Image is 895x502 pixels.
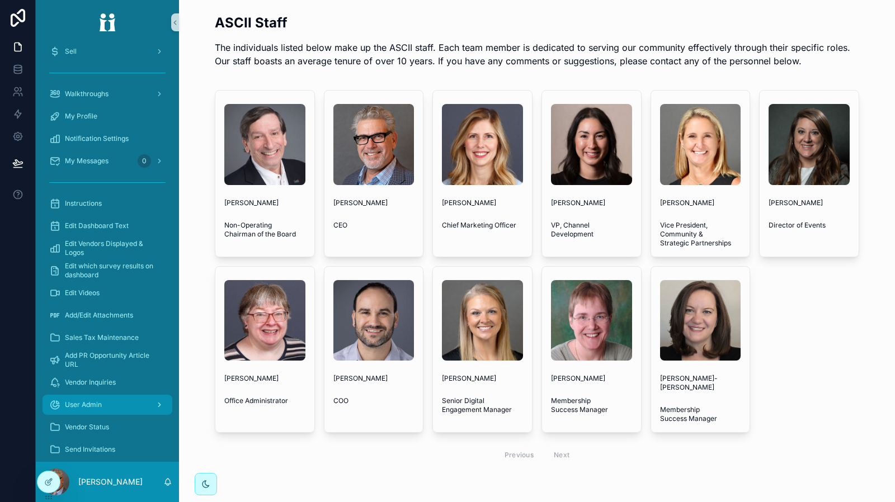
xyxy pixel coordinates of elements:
span: VP, Channel Development [551,221,632,239]
span: Edit Videos [65,288,100,297]
a: Edit Videos [43,283,172,303]
span: Chief Marketing Officer [442,221,523,230]
span: Notification Settings [65,134,129,143]
span: Add/Edit Attachments [65,311,133,320]
span: [PERSON_NAME]-[PERSON_NAME] [660,374,741,392]
span: COO [333,396,414,405]
span: [PERSON_NAME] [551,198,632,207]
a: Sell [43,41,172,61]
a: Edit Dashboard Text [43,216,172,236]
span: Edit which survey results on dashboard [65,262,161,280]
a: Walkthroughs [43,84,172,104]
a: Vendor Status [43,417,172,437]
a: Vendor Inquiries [43,372,172,392]
a: Sales Tax Maintenance [43,328,172,348]
a: User Admin [43,395,172,415]
span: [PERSON_NAME] [442,198,523,207]
span: Edit Dashboard Text [65,221,129,230]
a: Add/Edit Attachments [43,305,172,325]
span: Add PR Opportunity Article URL [65,351,161,369]
img: 9a5f3e53-ea8a-4707-8067-2b315a58e80f-Margaret-Burris.jpg [224,280,305,361]
span: Sell [65,47,77,56]
span: Membership Success Manager [551,396,632,414]
span: Send Invitations [65,445,115,454]
span: Vendor Inquiries [65,378,116,387]
img: 02af207c-a16b-441b-a56a-8e8ff46c2808-Jerry-Koutavas.jpg [333,104,414,185]
img: 30e1fec3-73b4-4ddc-8ccc-bda224478621-Joyce-Doherty.jpg [551,280,632,361]
span: Walkthroughs [65,89,109,98]
img: App logo [92,13,123,31]
span: Office Administrator [224,396,305,405]
p: The individuals listed below make up the ASCII staff. Each team member is dedicated to serving ou... [215,41,859,68]
a: Edit Vendors Displayed & Logos [43,238,172,258]
img: da1b0ace-f735-4e71-978d-391702061f08-Jessie-Devine.jpg [551,104,632,185]
span: Vice President, Community & Strategic Partnerships [660,221,741,248]
a: My Messages0 [43,151,172,171]
a: My Profile [43,106,172,126]
span: [PERSON_NAME] [660,198,741,207]
span: [PERSON_NAME] [224,374,305,383]
span: Membership Success Manager [660,405,741,423]
span: [PERSON_NAME] [224,198,305,207]
div: 0 [138,154,151,168]
span: User Admin [65,400,102,409]
span: Sales Tax Maintenance [65,333,139,342]
span: My Messages [65,157,109,165]
a: Send Invitations [43,439,172,460]
span: Edit Vendors Displayed & Logos [65,239,161,257]
span: Non-Operating Chairman of the Board [224,221,305,239]
span: CEO [333,221,414,230]
a: Edit which survey results on dashboard [43,261,172,281]
p: [PERSON_NAME] [78,476,143,487]
span: Senior Digital Engagement Manager [442,396,523,414]
img: 4724a7f3-c7a3-4873-b8eb-728baa4f7888-Alan-Weinberger.jpg [224,104,305,185]
a: Add PR Opportunity Article URL [43,350,172,370]
span: Vendor Status [65,423,109,432]
div: scrollable content [36,45,179,462]
img: 5595d802-b189-480a-9632-9530d00dfb6f-Ben-Weinberger.jpg [333,280,414,361]
img: 83c02dc5-4114-4831-af2b-933a7f467d68-JTurner-Portal.png [442,280,523,361]
span: [PERSON_NAME] [769,198,850,207]
span: [PERSON_NAME] [442,374,523,383]
img: 31ac3b69-96f2-43ae-9fd9-8a5622712028-Tara-Kamees-Heisler.jpg [660,280,741,361]
img: 6adb6bf6-4c00-4a9f-925d-e2cfd2c9c04b-Brianna-Rubino.jpg [769,104,850,185]
span: [PERSON_NAME] [551,374,632,383]
span: [PERSON_NAME] [333,198,414,207]
h2: ASCII Staff [215,13,859,32]
img: e4444354-b536-42a6-bd90-2ada1d975181-Lynn-Williams.jpg [660,104,741,185]
a: Instructions [43,193,172,214]
img: 3966c3c6-c0a0-44a7-bf93-dfd48e5f47e9-Alysia-Vetter.jpg [442,104,523,185]
span: My Profile [65,112,97,121]
span: Instructions [65,199,102,208]
span: [PERSON_NAME] [333,374,414,383]
span: Director of Events [769,221,850,230]
a: Notification Settings [43,129,172,149]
